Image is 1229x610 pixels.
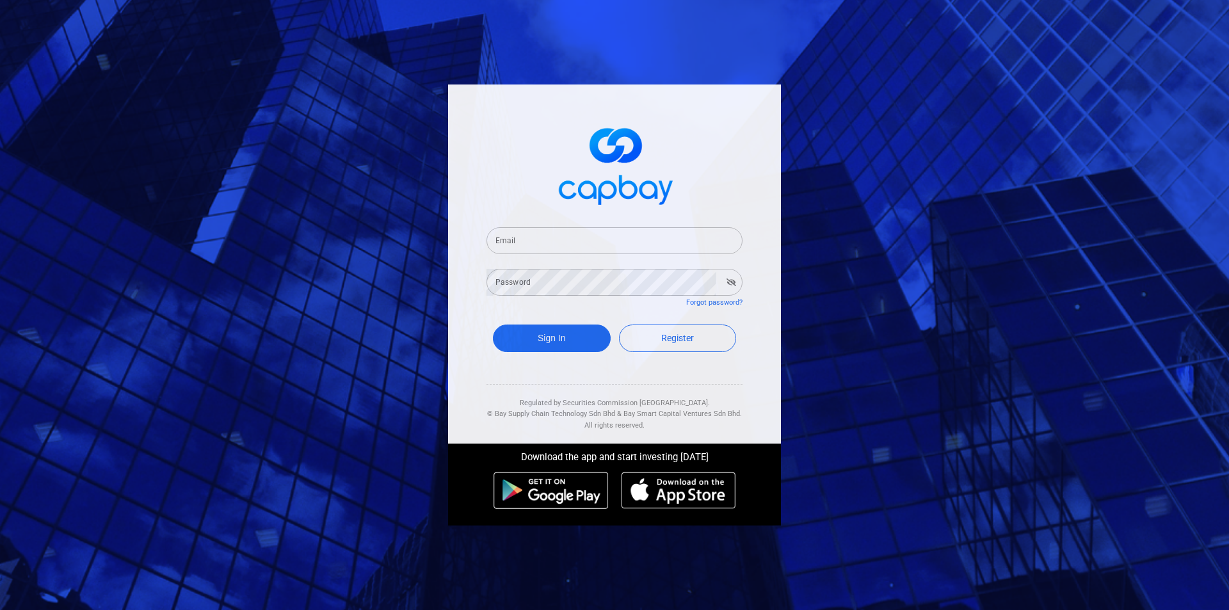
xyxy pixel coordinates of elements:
[623,410,742,418] span: Bay Smart Capital Ventures Sdn Bhd.
[493,325,611,352] button: Sign In
[486,385,743,431] div: Regulated by Securities Commission [GEOGRAPHIC_DATA]. & All rights reserved.
[487,410,615,418] span: © Bay Supply Chain Technology Sdn Bhd
[494,472,609,509] img: android
[686,298,743,307] a: Forgot password?
[622,472,735,509] img: ios
[550,116,679,212] img: logo
[619,325,737,352] a: Register
[438,444,791,465] div: Download the app and start investing [DATE]
[661,333,694,343] span: Register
